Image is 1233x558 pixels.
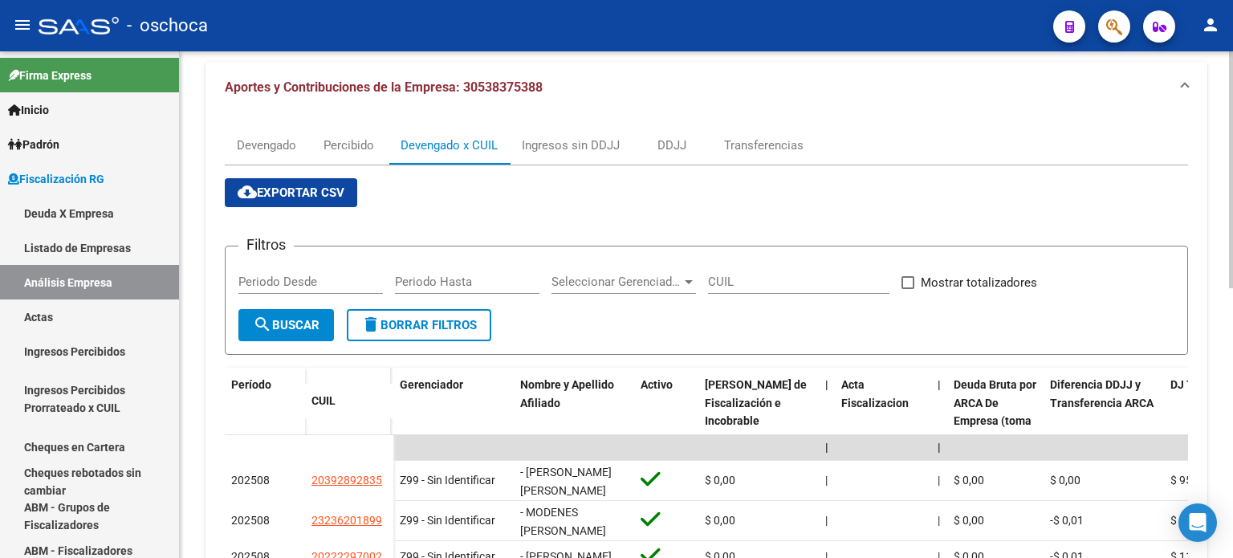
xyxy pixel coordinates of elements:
[231,474,270,487] span: 202508
[921,273,1037,292] span: Mostrar totalizadores
[514,368,634,475] datatable-header-cell: Nombre y Apellido Afiliado
[238,234,294,256] h3: Filtros
[522,136,620,154] div: Ingresos sin DDJJ
[393,368,514,475] datatable-header-cell: Gerenciador
[238,309,334,341] button: Buscar
[1050,514,1084,527] span: -$ 0,01
[311,394,336,407] span: CUIL
[938,441,941,454] span: |
[225,79,543,95] span: Aportes y Contribuciones de la Empresa: 30538375388
[311,474,382,487] span: 20392892835
[520,378,614,409] span: Nombre y Apellido Afiliado
[401,136,498,154] div: Devengado x CUIL
[1050,378,1154,409] span: Diferencia DDJJ y Transferencia ARCA
[361,318,477,332] span: Borrar Filtros
[819,368,835,475] datatable-header-cell: |
[8,170,104,188] span: Fiscalización RG
[841,378,909,409] span: Acta Fiscalizacion
[225,368,305,435] datatable-header-cell: Período
[231,514,270,527] span: 202508
[237,136,296,154] div: Devengado
[634,368,698,475] datatable-header-cell: Activo
[1170,474,1230,487] span: $ 95.040,44
[324,136,374,154] div: Percibido
[954,378,1036,464] span: Deuda Bruta por ARCA De Empresa (toma en cuenta todos los afiliados)
[127,8,208,43] span: - oschoca
[13,15,32,35] mat-icon: menu
[938,514,940,527] span: |
[705,474,735,487] span: $ 0,00
[551,275,682,289] span: Seleccionar Gerenciador
[238,185,344,200] span: Exportar CSV
[947,368,1044,475] datatable-header-cell: Deuda Bruta por ARCA De Empresa (toma en cuenta todos los afiliados)
[938,378,941,391] span: |
[8,67,92,84] span: Firma Express
[1050,474,1080,487] span: $ 0,00
[400,514,495,527] span: Z99 - Sin Identificar
[641,378,673,391] span: Activo
[1044,368,1164,475] datatable-header-cell: Diferencia DDJJ y Transferencia ARCA
[347,309,491,341] button: Borrar Filtros
[825,514,828,527] span: |
[231,378,271,391] span: Período
[253,318,319,332] span: Buscar
[305,384,393,418] datatable-header-cell: CUIL
[724,136,804,154] div: Transferencias
[225,178,357,207] button: Exportar CSV
[954,514,984,527] span: $ 0,00
[8,136,59,153] span: Padrón
[1170,378,1213,391] span: DJ Total
[361,315,380,334] mat-icon: delete
[835,368,931,475] datatable-header-cell: Acta Fiscalizacion
[400,378,463,391] span: Gerenciador
[705,514,735,527] span: $ 0,00
[520,506,606,537] span: - MODENES [PERSON_NAME]
[825,474,828,487] span: |
[1178,503,1217,542] div: Open Intercom Messenger
[931,368,947,475] datatable-header-cell: |
[698,368,819,475] datatable-header-cell: Deuda Bruta Neto de Fiscalización e Incobrable
[825,441,828,454] span: |
[520,466,612,497] span: - [PERSON_NAME] [PERSON_NAME]
[954,474,984,487] span: $ 0,00
[253,315,272,334] mat-icon: search
[311,514,382,527] span: 23236201899
[238,182,257,202] mat-icon: cloud_download
[705,378,807,428] span: [PERSON_NAME] de Fiscalización e Incobrable
[400,474,495,487] span: Z99 - Sin Identificar
[938,474,940,487] span: |
[657,136,686,154] div: DDJJ
[205,62,1207,113] mat-expansion-panel-header: Aportes y Contribuciones de la Empresa: 30538375388
[1201,15,1220,35] mat-icon: person
[825,378,828,391] span: |
[8,101,49,119] span: Inicio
